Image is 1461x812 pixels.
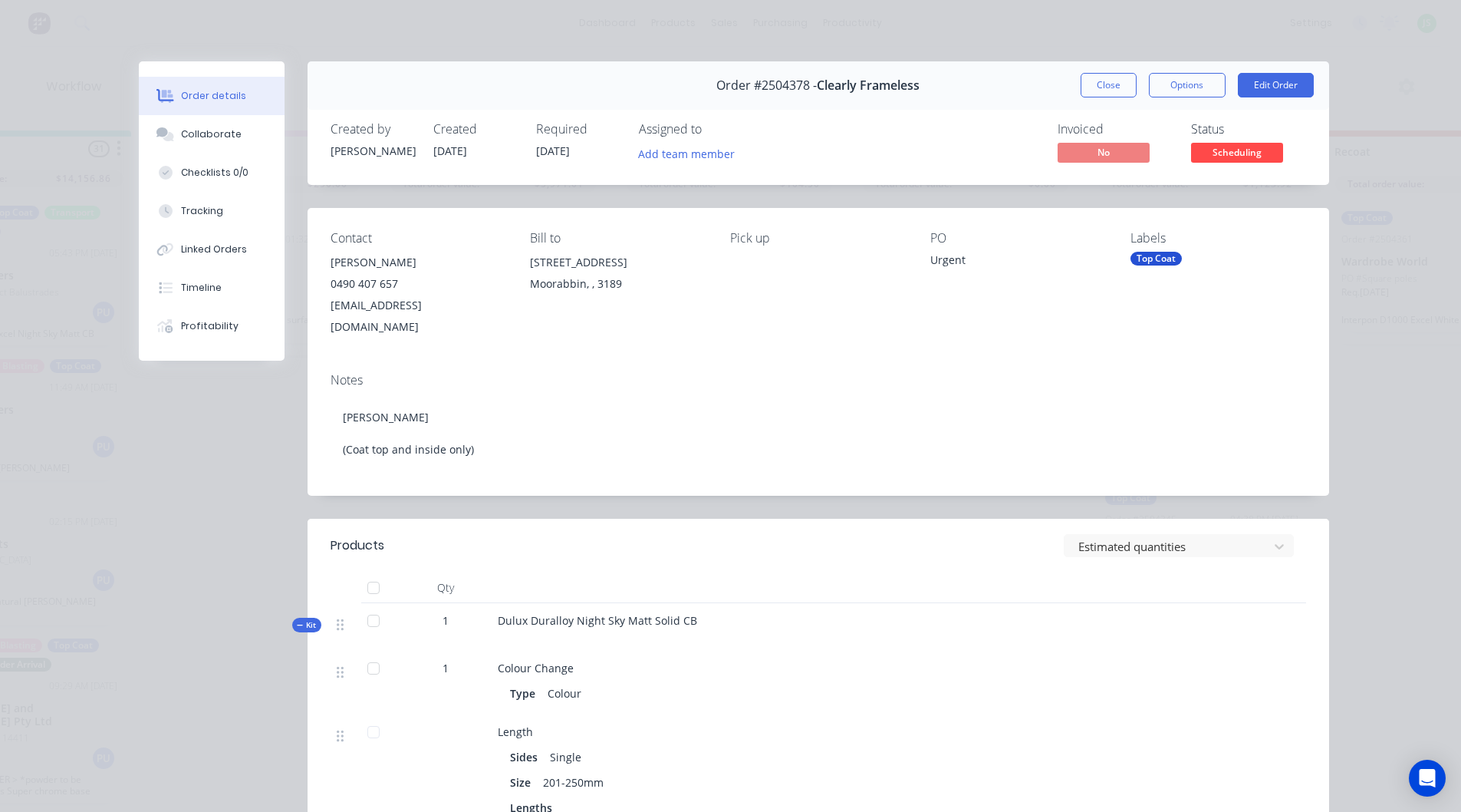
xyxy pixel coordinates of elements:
[930,231,1106,246] div: PO
[1130,252,1182,266] div: Top Coat
[400,573,492,603] div: Qty
[639,122,792,137] div: Assigned to
[817,78,920,93] span: Clearly Frameless
[510,746,544,768] div: Sides
[536,122,620,137] div: Required
[530,252,706,301] div: [STREET_ADDRESS]Moorabbin, , 3189
[1238,73,1314,97] button: Edit Order
[331,295,506,338] div: [EMAIL_ADDRESS][DOMAIN_NAME]
[530,231,706,246] div: Bill to
[331,536,384,555] div: Products
[331,231,506,246] div: Contact
[510,771,537,794] div: Size
[139,77,285,115] button: Order details
[139,192,285,230] button: Tracking
[181,243,247,256] div: Linked Orders
[433,144,467,158] span: [DATE]
[1409,760,1446,797] div: Open Intercom Messenger
[443,612,449,629] span: 1
[292,618,321,632] button: Kit
[181,319,239,333] div: Profitability
[139,115,285,153] button: Collaborate
[530,273,706,295] div: Moorabbin, , 3189
[443,660,449,676] span: 1
[1191,143,1283,162] span: Scheduling
[331,252,506,273] div: [PERSON_NAME]
[331,373,1306,388] div: Notes
[498,661,574,675] span: Colour Change
[1058,143,1150,162] span: No
[139,307,285,345] button: Profitability
[541,682,587,705] div: Colour
[331,252,506,338] div: [PERSON_NAME]0490 407 657[EMAIL_ADDRESS][DOMAIN_NAME]
[331,394,1306,473] div: [PERSON_NAME] (Coat top and inside only)
[1081,73,1137,97] button: Close
[181,127,242,141] div: Collaborate
[181,204,223,218] div: Tracking
[537,771,610,794] div: 201-250mm
[181,166,248,180] div: Checklists 0/0
[181,89,246,103] div: Order details
[297,619,317,631] span: Kit
[544,746,587,768] div: Single
[630,143,742,163] button: Add team member
[331,122,415,137] div: Created by
[139,269,285,307] button: Timeline
[433,122,518,137] div: Created
[1058,122,1173,137] div: Invoiced
[139,230,285,269] button: Linked Orders
[181,281,222,295] div: Timeline
[536,144,570,158] span: [DATE]
[498,725,533,739] span: Length
[498,613,697,628] span: Dulux Duralloy Night Sky Matt Solid CB
[730,231,906,246] div: Pick up
[716,78,817,93] span: Order #2504378 -
[930,252,1106,273] div: Urgent
[1191,143,1283,166] button: Scheduling
[510,682,541,705] div: Type
[530,252,706,273] div: [STREET_ADDRESS]
[1130,231,1306,246] div: Labels
[1191,122,1306,137] div: Status
[639,143,743,163] button: Add team member
[1149,73,1226,97] button: Options
[331,143,415,159] div: [PERSON_NAME]
[139,153,285,192] button: Checklists 0/0
[331,273,506,295] div: 0490 407 657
